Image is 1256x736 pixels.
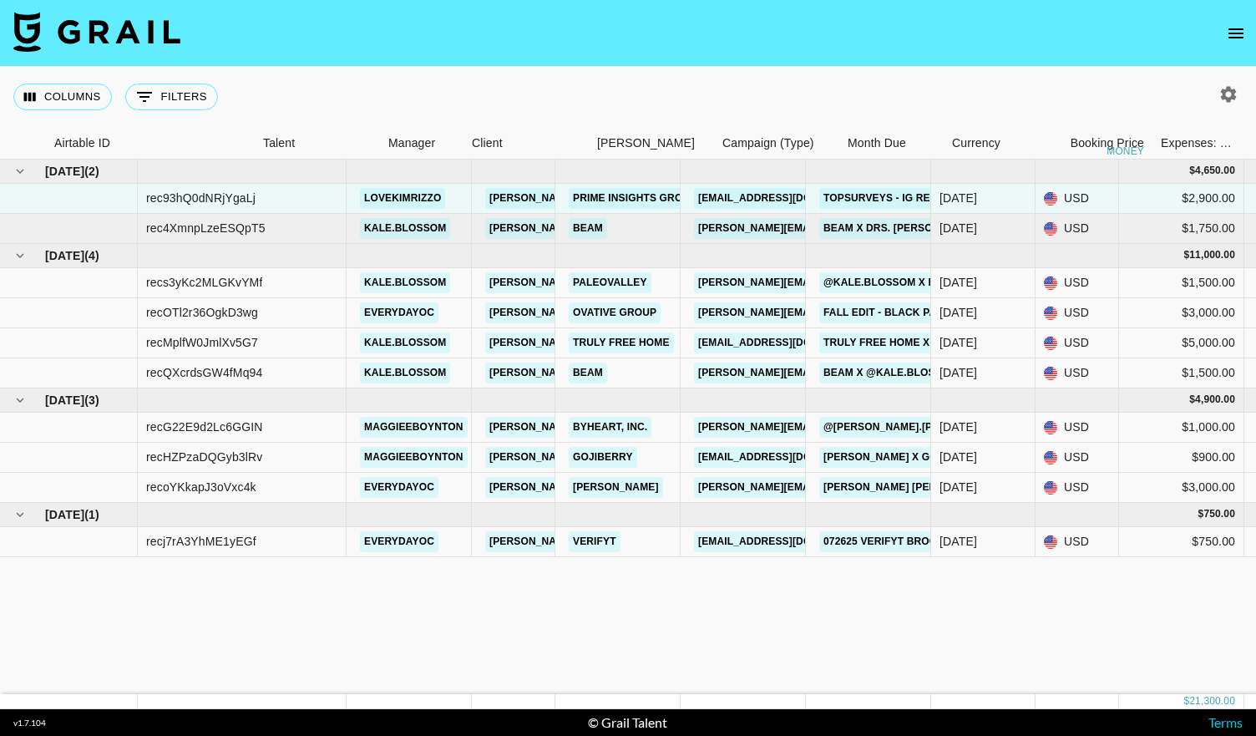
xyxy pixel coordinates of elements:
[569,477,663,498] a: [PERSON_NAME]
[1036,473,1119,503] div: USD
[819,302,961,323] a: Fall Edit - Black Pants
[569,417,651,438] a: ByHeart, Inc.
[146,304,258,321] div: recOTl2r36OgkD3wg
[1183,694,1189,708] div: $
[939,533,977,550] div: Jun '25
[485,477,757,498] a: [PERSON_NAME][EMAIL_ADDRESS][DOMAIN_NAME]
[146,220,266,236] div: rec4XmnpLzeESQpT5
[485,218,757,239] a: [PERSON_NAME][EMAIL_ADDRESS][DOMAIN_NAME]
[694,363,966,383] a: [PERSON_NAME][EMAIL_ADDRESS][DOMAIN_NAME]
[819,477,1076,498] a: [PERSON_NAME] [PERSON_NAME] Summer 2025
[939,334,977,351] div: Aug '25
[1119,268,1244,298] div: $1,500.00
[819,363,1184,383] a: Beam x @kale.blossom (Drs. [PERSON_NAME] & [PERSON_NAME])
[1219,17,1253,50] button: open drawer
[146,364,262,381] div: recQXcrdsGW4fMq94
[360,272,450,293] a: kale.blossom
[360,188,445,209] a: lovekimrizzo
[694,188,881,209] a: [EMAIL_ADDRESS][DOMAIN_NAME]
[569,302,661,323] a: Ovative Group
[45,247,84,264] span: [DATE]
[13,12,180,52] img: Grail Talent
[46,127,255,160] div: Airtable ID
[8,244,32,267] button: hide children
[819,188,1036,209] a: TopSurveys - IG Reel + Story - [DATE]
[1119,527,1244,557] div: $750.00
[952,127,1000,160] div: Currency
[944,127,1027,160] div: Currency
[45,392,84,409] span: [DATE]
[13,718,46,728] div: v 1.7.104
[485,302,757,323] a: [PERSON_NAME][EMAIL_ADDRESS][DOMAIN_NAME]
[1036,443,1119,473] div: USD
[255,127,380,160] div: Talent
[1107,146,1144,156] div: money
[1119,358,1244,388] div: $1,500.00
[1189,393,1195,407] div: $
[1189,694,1235,708] div: 21,300.00
[569,218,607,239] a: Beam
[1036,184,1119,214] div: USD
[694,302,1052,323] a: [PERSON_NAME][EMAIL_ADDRESS][PERSON_NAME][DOMAIN_NAME]
[485,272,757,293] a: [PERSON_NAME][EMAIL_ADDRESS][DOMAIN_NAME]
[569,332,674,353] a: Truly Free Home
[1071,127,1144,160] div: Booking Price
[84,506,99,523] span: ( 1 )
[819,332,1244,353] a: Truly Free Home x @kale.blossom -- Laundry Wash & Dishwasher Liquid
[472,127,503,160] div: Client
[146,419,263,435] div: recG22E9d2Lc6GGIN
[1203,507,1235,521] div: 750.00
[569,272,651,293] a: Paleovalley
[939,220,977,236] div: Sep '25
[1036,527,1119,557] div: USD
[8,388,32,412] button: hide children
[1119,413,1244,443] div: $1,000.00
[388,127,435,160] div: Manager
[839,127,944,160] div: Month Due
[939,190,977,206] div: Sep '25
[125,84,218,110] button: Show filters
[939,274,977,291] div: Aug '25
[939,304,977,321] div: Aug '25
[463,127,589,160] div: Client
[569,531,620,552] a: Verifyt
[485,531,757,552] a: [PERSON_NAME][EMAIL_ADDRESS][DOMAIN_NAME]
[569,188,723,209] a: Prime Insights Group LLC
[1183,248,1189,262] div: $
[1119,214,1244,244] div: $1,750.00
[485,447,757,468] a: [PERSON_NAME][EMAIL_ADDRESS][DOMAIN_NAME]
[848,127,906,160] div: Month Due
[1036,358,1119,388] div: USD
[485,417,757,438] a: [PERSON_NAME][EMAIL_ADDRESS][DOMAIN_NAME]
[694,218,966,239] a: [PERSON_NAME][EMAIL_ADDRESS][DOMAIN_NAME]
[694,272,966,293] a: [PERSON_NAME][EMAIL_ADDRESS][DOMAIN_NAME]
[939,479,977,495] div: Jul '25
[263,127,295,160] div: Talent
[146,479,256,495] div: recoYKkapJ3oVxc4k
[939,449,977,465] div: Jul '25
[1161,127,1233,160] div: Expenses: Remove Commission?
[1119,328,1244,358] div: $5,000.00
[146,533,256,550] div: recj7rA3YhME1yEGf
[380,127,463,160] div: Manager
[360,417,468,438] a: maggieeboynton
[485,363,757,383] a: [PERSON_NAME][EMAIL_ADDRESS][DOMAIN_NAME]
[84,163,99,180] span: ( 2 )
[360,218,450,239] a: kale.blossom
[54,127,110,160] div: Airtable ID
[485,188,757,209] a: [PERSON_NAME][EMAIL_ADDRESS][DOMAIN_NAME]
[1119,298,1244,328] div: $3,000.00
[360,363,450,383] a: kale.blossom
[84,247,99,264] span: ( 4 )
[714,127,839,160] div: Campaign (Type)
[589,127,714,160] div: Booker
[939,364,977,381] div: Aug '25
[819,447,985,468] a: [PERSON_NAME] x Gojiberry
[1036,298,1119,328] div: USD
[360,302,438,323] a: everydayoc
[45,163,84,180] span: [DATE]
[1152,127,1236,160] div: Expenses: Remove Commission?
[485,332,757,353] a: [PERSON_NAME][EMAIL_ADDRESS][DOMAIN_NAME]
[146,334,258,351] div: recMplfW0JmlXv5G7
[939,419,977,435] div: Jul '25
